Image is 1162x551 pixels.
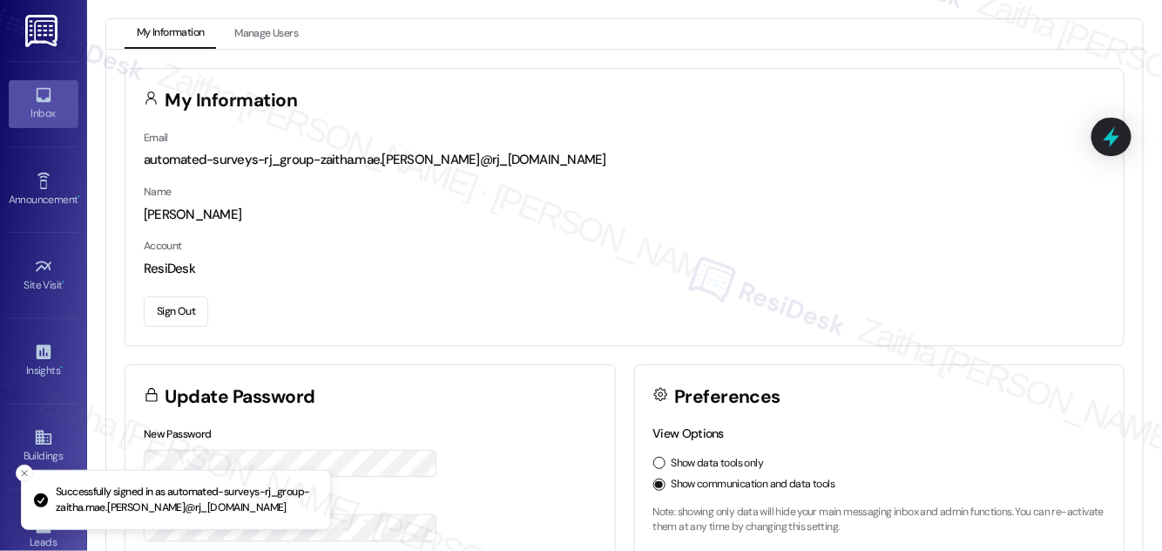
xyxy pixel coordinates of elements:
label: Account [144,239,182,253]
img: ResiDesk Logo [25,15,61,47]
div: automated-surveys-rj_group-zaitha.mae.[PERSON_NAME]@rj_[DOMAIN_NAME] [144,151,1105,169]
p: Note: showing only data will hide your main messaging inbox and admin functions. You can re-activ... [653,505,1106,535]
a: Inbox [9,80,78,127]
label: Show data tools only [672,456,764,472]
label: View Options [653,425,725,441]
span: • [63,276,65,289]
h3: Update Password [166,388,315,406]
label: New Password [144,427,212,441]
button: Close toast [16,465,33,482]
label: Email [144,131,168,145]
button: Sign Out [144,296,208,327]
h3: Preferences [674,388,780,406]
a: Buildings [9,423,78,470]
button: My Information [125,19,216,49]
label: Show communication and data tools [672,477,835,493]
h3: My Information [166,92,298,110]
span: • [78,191,80,203]
a: Insights • [9,337,78,384]
div: ResiDesk [144,260,1105,278]
button: Manage Users [222,19,310,49]
label: Name [144,185,172,199]
a: Site Visit • [9,252,78,299]
p: Successfully signed in as automated-surveys-rj_group-zaitha.mae.[PERSON_NAME]@rj_[DOMAIN_NAME] [56,485,316,515]
span: • [60,362,63,374]
div: [PERSON_NAME] [144,206,1105,224]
